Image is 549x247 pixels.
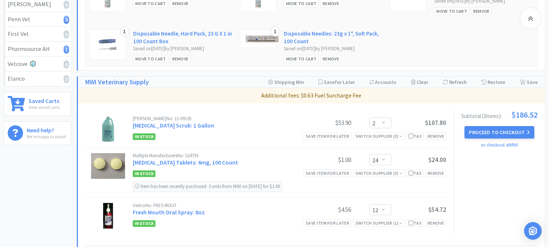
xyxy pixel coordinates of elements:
div: [PERSON_NAME] No: 11-09135 [133,116,296,121]
h6: Saved Carts [29,96,60,104]
i: 0 [64,75,69,83]
div: Move to Cart [133,55,168,63]
div: Save [520,77,538,88]
div: Remove [425,169,446,177]
a: Fresh Mouth Oral Spray: 8oz [133,209,205,216]
div: Clear [411,77,428,88]
div: Switch Supplier ( 3 ) [356,133,402,140]
div: Remove [425,132,446,140]
span: Save for Later [324,79,355,85]
span: In Stock [133,220,155,227]
span: $107.80 [425,119,446,127]
span: In Stock [133,133,155,140]
div: Saved on [DATE] by [PERSON_NAME] [284,45,383,53]
div: Penn Vet [8,15,67,24]
a: Disposable Needle, Hard Pack, 23 G X 1 in 100 Count Box [133,30,233,45]
div: Move to Cart [284,55,319,63]
div: Remove [320,55,341,63]
span: $186.52 [511,111,538,119]
a: [MEDICAL_DATA] Scrub: 1 Gallon [133,122,214,129]
div: Open Intercom Messenger [524,222,542,240]
div: Refresh [443,77,467,88]
i: 3 [64,16,69,24]
img: d149cd0c59984e368720b2c2e1bc995f_196150.png [91,153,125,179]
a: Penn Vet3 [4,12,71,27]
p: Additional fees: $0.63 Fuel Surcharge Fee [81,91,542,100]
div: Elanco [8,74,67,84]
a: First Vet0 [4,27,71,42]
div: Tax [409,220,421,226]
a: Vetcove0 [4,57,71,72]
a: Saved CartsView saved carts [4,92,71,116]
div: Switch Supplier ( 1 ) [356,220,402,226]
div: Tax [409,133,421,140]
div: $4.56 [296,205,351,214]
span: In Stock [133,170,155,177]
div: Save item for later [304,169,351,177]
div: 1 [120,26,129,37]
div: Multiple Manufacturers No: 524793 [133,153,296,158]
div: Switch Supplier ( 3 ) [356,170,402,177]
img: 4eff62452e174ccb9a91d01bd17ca8b1_287434.png [93,34,122,56]
div: Restore [481,77,505,88]
a: [MEDICAL_DATA] Tablets: 4mg, 100 Count [133,159,238,166]
span: $24.00 [428,156,446,164]
div: Saved on [DATE] by [PERSON_NAME] [133,45,233,53]
div: Shipping Min [268,77,304,88]
div: Move to Cart [434,7,469,15]
div: Accounts [369,77,396,88]
img: fc6b21998ad247e491af3d35dc88afb0_1004.png [102,116,114,142]
img: 83f67f938a2a4292aff78df7c348da4b_7957.png [103,203,113,229]
div: Remove [471,7,492,15]
a: MWI Veterinary Supply [85,77,149,88]
h6: Need help? [27,125,66,133]
a: Pharmsource AH1 [4,42,71,57]
p: We're happy to assist! [27,133,66,140]
i: 0 [64,30,69,38]
div: Tax [409,170,421,177]
div: $53.90 [296,118,351,127]
i: 0 [64,1,69,9]
div: Vetcove [8,59,67,69]
a: or checkout at MWI [481,142,518,148]
div: Save item for later [304,132,351,140]
div: Remove [425,219,446,227]
button: Proceed to Checkout [465,126,534,139]
div: 1 [271,26,280,37]
i: 0 [64,60,69,69]
span: $54.72 [428,206,446,214]
div: Vedco No: FRES-MOUT [133,203,296,208]
div: Pharmsource AH [8,44,67,54]
a: Elanco0 [4,71,71,86]
i: 1 [64,45,69,54]
div: Remove [170,55,191,63]
div: First Vet [8,29,67,39]
div: Item has been recently purchased: 3 units from MWI on [DATE] for $1.00 [133,181,282,192]
div: Subtotal ( 3 item s ): [461,111,538,119]
div: Save item for later [304,219,351,227]
a: Disposable Needles: 23g x 1", Soft Pack, 100 Count [284,30,383,45]
img: 1d77b357d7e749db87f8999ed8271525_233827.png [244,34,281,44]
p: View saved carts [29,104,60,111]
div: $1.00 [296,155,351,164]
